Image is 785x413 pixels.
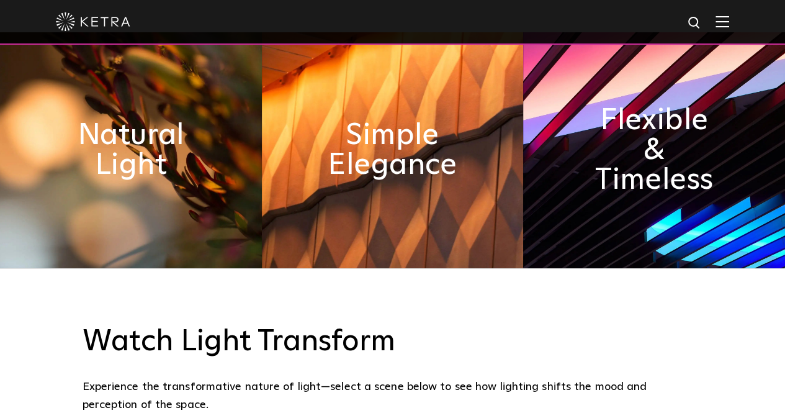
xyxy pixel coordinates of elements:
h3: Watch Light Transform [83,324,703,360]
h2: Flexible & Timeless [589,106,720,195]
img: ketra-logo-2019-white [56,12,130,31]
img: search icon [687,16,702,31]
h2: Natural Light [65,120,196,180]
img: flexible_timeless_ketra [523,32,785,268]
img: Hamburger%20Nav.svg [715,16,729,27]
img: simple_elegance [262,32,524,268]
h2: Simple Elegance [327,120,458,180]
